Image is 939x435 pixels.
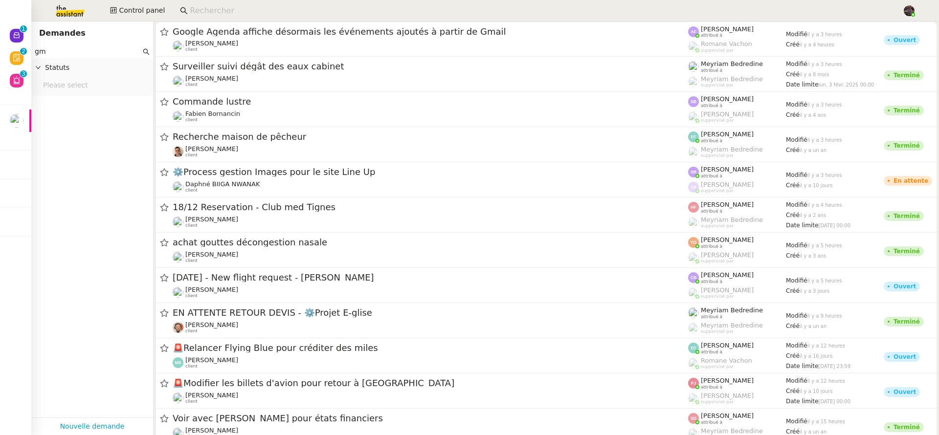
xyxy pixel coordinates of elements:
[20,48,27,55] nz-badge-sup: 2
[173,97,688,106] span: Commande lustre
[786,428,800,435] span: Créé
[786,363,818,370] span: Date limite
[701,322,763,329] span: Meyriam Bedredine
[894,37,916,43] div: Ouvert
[688,251,786,264] app-user-label: suppervisé par
[786,377,807,384] span: Modifié
[185,188,198,193] span: client
[701,201,754,208] span: [PERSON_NAME]
[688,131,699,142] img: svg
[701,146,763,153] span: Meyriam Bedredine
[800,253,826,259] span: il y a 3 ans
[807,419,845,424] span: il y a 15 heures
[701,236,754,243] span: [PERSON_NAME]
[786,111,800,118] span: Créé
[701,110,754,118] span: [PERSON_NAME]
[894,354,916,360] div: Ouvert
[894,213,920,219] div: Terminé
[173,273,688,282] span: [DATE] - New flight request - [PERSON_NAME]
[688,252,699,263] img: users%2FPPrFYTsEAUgQy5cK5MCpqKbOX8K2%2Favatar%2FCapture%20d%E2%80%99e%CC%81cran%202023-06-05%20a%...
[701,357,752,364] span: Romane Vachon
[701,279,722,284] span: attribué à
[800,213,826,218] span: il y a 2 ans
[185,399,198,404] span: client
[173,181,183,192] img: users%2FKPVW5uJ7nAf2BaBJPZnFMauzfh73%2Favatar%2FDigitalCollectionThumbnailHandler.jpeg
[688,96,699,107] img: svg
[185,258,198,263] span: client
[701,294,734,299] span: suppervisé par
[185,82,198,87] span: client
[173,110,688,123] app-user-detailed-label: client
[701,377,754,384] span: [PERSON_NAME]
[786,222,818,229] span: Date limite
[786,312,807,319] span: Modifié
[185,427,238,434] span: [PERSON_NAME]
[688,202,699,213] img: svg
[807,32,842,37] span: il y a 3 heures
[688,146,786,158] app-user-label: suppervisé par
[173,344,688,352] span: Relancer Flying Blue pour créditer des miles
[104,4,171,18] button: Control panel
[22,25,25,34] p: 1
[22,48,25,57] p: 2
[173,75,688,87] app-user-detailed-label: client
[701,60,763,67] span: Meyriam Bedredine
[701,40,752,47] span: Romane Vachon
[185,293,198,299] span: client
[800,353,833,359] span: il y a 16 jours
[688,237,699,248] img: svg
[173,356,688,369] app-user-detailed-label: client
[786,61,807,67] span: Modifié
[173,286,688,299] app-user-detailed-label: client
[173,132,688,141] span: Recherche maison de pêcheur
[701,181,754,188] span: [PERSON_NAME]
[701,75,763,83] span: Meyriam Bedredine
[701,153,734,158] span: suppervisé par
[20,25,27,32] nz-badge-sup: 1
[701,259,734,264] span: suppervisé par
[701,271,754,279] span: [PERSON_NAME]
[786,182,800,189] span: Créé
[173,41,183,51] img: users%2F0v3yA2ZOZBYwPN7V38GNVTYjOQj1%2Favatar%2Fa58eb41e-cbb7-4128-9131-87038ae72dcb
[894,108,920,113] div: Terminé
[786,136,807,143] span: Modifié
[701,286,754,294] span: [PERSON_NAME]
[701,427,763,435] span: Meyriam Bedredine
[688,378,699,389] img: svg
[807,378,845,384] span: il y a 12 heures
[688,111,699,122] img: users%2FPPrFYTsEAUgQy5cK5MCpqKbOX8K2%2Favatar%2FCapture%20d%E2%80%99e%CC%81cran%202023-06-05%20a%...
[688,357,786,370] app-user-label: suppervisé par
[786,147,800,153] span: Créé
[173,40,688,52] app-user-detailed-label: client
[185,216,238,223] span: [PERSON_NAME]
[688,95,786,108] app-user-label: attribué à
[701,399,734,405] span: suppervisé par
[688,110,786,123] app-user-label: suppervisé par
[701,103,722,109] span: attribué à
[688,130,786,143] app-user-label: attribué à
[173,357,183,368] img: svg
[701,420,722,425] span: attribué à
[173,62,688,71] span: Surveiller suivi dégât des eaux cabinet
[190,4,893,18] input: Rechercher
[701,48,734,53] span: suppervisé par
[185,75,238,82] span: [PERSON_NAME]
[800,148,827,153] span: il y a un an
[688,307,699,318] img: users%2FaellJyylmXSg4jqeVbanehhyYJm1%2Favatar%2Fprofile-pic%20(4).png
[688,412,786,425] app-user-label: attribué à
[173,168,688,176] span: ⚙️Process gestion Images pour le site Line Up
[688,322,786,334] app-user-label: suppervisé par
[701,118,734,123] span: suppervisé par
[688,217,699,228] img: users%2FaellJyylmXSg4jqeVbanehhyYJm1%2Favatar%2Fprofile-pic%20(4).png
[185,117,198,123] span: client
[185,40,238,47] span: [PERSON_NAME]
[185,223,198,228] span: client
[786,101,807,108] span: Modifié
[786,388,800,394] span: Créé
[688,343,699,353] img: svg
[818,223,850,228] span: [DATE] 00:00
[786,252,800,259] span: Créé
[173,308,688,317] span: EN ATTENTE RETOUR DEVIS - ⚙️Projet E-glise
[173,146,183,157] img: 4de70602-e916-4a1d-994d-954453a4c859
[688,216,786,229] app-user-label: suppervisé par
